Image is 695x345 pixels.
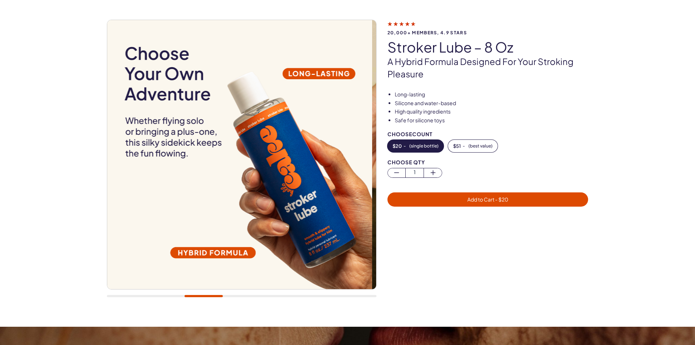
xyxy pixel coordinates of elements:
[395,91,588,98] li: Long-lasting
[387,140,444,152] button: -
[467,196,508,203] span: Add to Cart
[395,108,588,115] li: High quality ingredients
[409,143,439,149] span: ( single bottle )
[372,20,641,289] img: Stroker Lube – 8 oz
[387,160,588,165] div: Choose Qty
[387,55,588,80] p: A hybrid formula designed for your stroking pleasure
[453,143,461,149] span: $ 51
[395,100,588,107] li: Silicone and water-based
[468,143,493,149] span: ( best value )
[387,192,588,207] button: Add to Cart - $20
[406,168,424,177] span: 1
[494,196,508,203] span: - $ 20
[395,117,588,124] li: Safe for silicone toys
[387,30,588,35] span: 20,000+ members, 4.9 stars
[387,20,588,35] a: 20,000+ members, 4.9 stars
[387,131,588,137] div: Choose Count
[448,140,498,152] button: -
[393,143,402,149] span: $ 20
[103,20,372,289] img: Stroker Lube – 8 oz
[387,39,588,55] h1: Stroker Lube – 8 oz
